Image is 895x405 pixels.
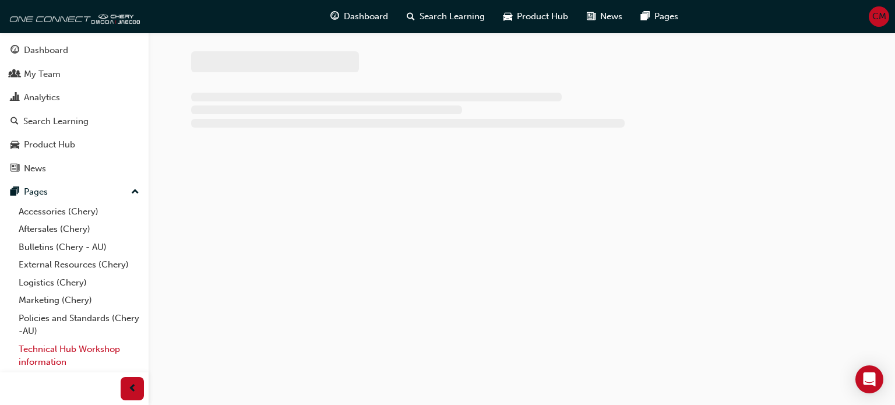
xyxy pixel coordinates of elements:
span: car-icon [10,140,19,150]
a: Logistics (Chery) [14,274,144,292]
a: Technical Hub Workshop information [14,340,144,371]
a: Accessories (Chery) [14,203,144,221]
div: Dashboard [24,44,68,57]
a: News [5,158,144,179]
a: car-iconProduct Hub [494,5,577,29]
span: search-icon [407,9,415,24]
a: Product Hub [5,134,144,156]
button: Pages [5,181,144,203]
span: Search Learning [420,10,485,23]
div: Open Intercom Messenger [855,365,883,393]
span: news-icon [10,164,19,174]
div: Analytics [24,91,60,104]
a: Dashboard [5,40,144,61]
span: car-icon [503,9,512,24]
div: News [24,162,46,175]
span: Pages [654,10,678,23]
span: chart-icon [10,93,19,103]
a: Bulletins (Chery - AU) [14,238,144,256]
span: Dashboard [344,10,388,23]
a: pages-iconPages [632,5,688,29]
a: Marketing (Chery) [14,291,144,309]
a: My Team [5,64,144,85]
span: pages-icon [641,9,650,24]
span: people-icon [10,69,19,80]
div: Product Hub [24,138,75,152]
a: External Resources (Chery) [14,256,144,274]
div: Search Learning [23,115,89,128]
span: News [600,10,622,23]
span: guage-icon [330,9,339,24]
div: Pages [24,185,48,199]
span: up-icon [131,185,139,200]
span: pages-icon [10,187,19,198]
a: search-iconSearch Learning [397,5,494,29]
button: CM [869,6,889,27]
span: Product Hub [517,10,568,23]
a: news-iconNews [577,5,632,29]
a: All Pages [14,371,144,389]
a: Policies and Standards (Chery -AU) [14,309,144,340]
a: Search Learning [5,111,144,132]
a: Analytics [5,87,144,108]
img: oneconnect [6,5,140,28]
a: guage-iconDashboard [321,5,397,29]
span: search-icon [10,117,19,127]
button: DashboardMy TeamAnalyticsSearch LearningProduct HubNews [5,37,144,181]
span: guage-icon [10,45,19,56]
span: CM [872,10,886,23]
a: Aftersales (Chery) [14,220,144,238]
div: My Team [24,68,61,81]
span: prev-icon [128,382,137,396]
span: news-icon [587,9,596,24]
